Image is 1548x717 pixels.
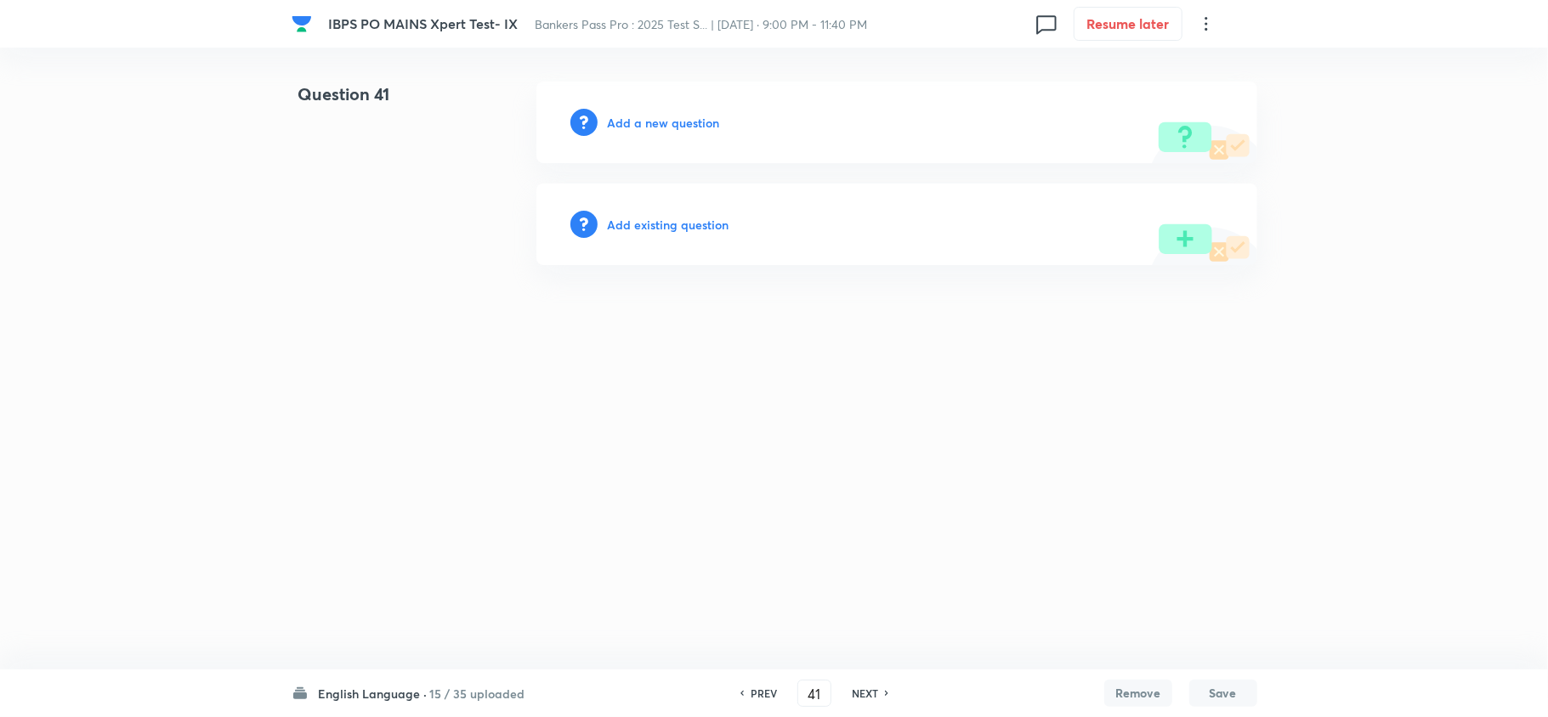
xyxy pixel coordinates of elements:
[852,686,878,701] h6: NEXT
[608,216,729,234] h6: Add existing question
[608,114,720,132] h6: Add a new question
[535,16,867,32] span: Bankers Pass Pro : 2025 Test S... | [DATE] · 9:00 PM - 11:40 PM
[1104,680,1172,707] button: Remove
[430,685,525,703] h6: 15 / 35 uploaded
[328,14,518,32] span: IBPS PO MAINS Xpert Test- IX
[1074,7,1182,41] button: Resume later
[751,686,777,701] h6: PREV
[1189,680,1257,707] button: Save
[292,14,315,34] a: Company Logo
[319,685,428,703] h6: English Language ·
[292,82,482,121] h4: Question 41
[292,14,312,34] img: Company Logo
